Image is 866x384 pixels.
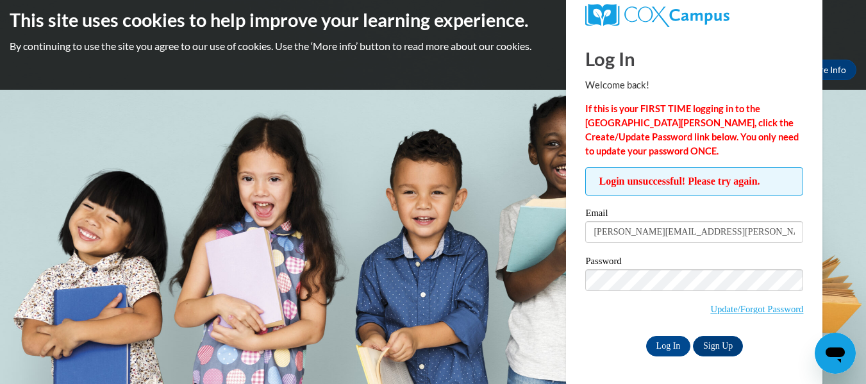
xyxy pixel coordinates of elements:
h2: This site uses cookies to help improve your learning experience. [10,7,856,33]
p: Welcome back! [585,78,803,92]
img: COX Campus [585,4,729,27]
input: Log In [646,336,691,356]
p: By continuing to use the site you agree to our use of cookies. Use the ‘More info’ button to read... [10,39,856,53]
a: Update/Forgot Password [710,304,803,314]
label: Email [585,208,803,221]
label: Password [585,256,803,269]
strong: If this is your FIRST TIME logging in to the [GEOGRAPHIC_DATA][PERSON_NAME], click the Create/Upd... [585,103,799,156]
iframe: Button to launch messaging window [815,333,856,374]
a: Sign Up [693,336,743,356]
a: COX Campus [585,4,803,27]
a: More Info [796,60,856,80]
h1: Log In [585,46,803,72]
span: Login unsuccessful! Please try again. [585,167,803,196]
